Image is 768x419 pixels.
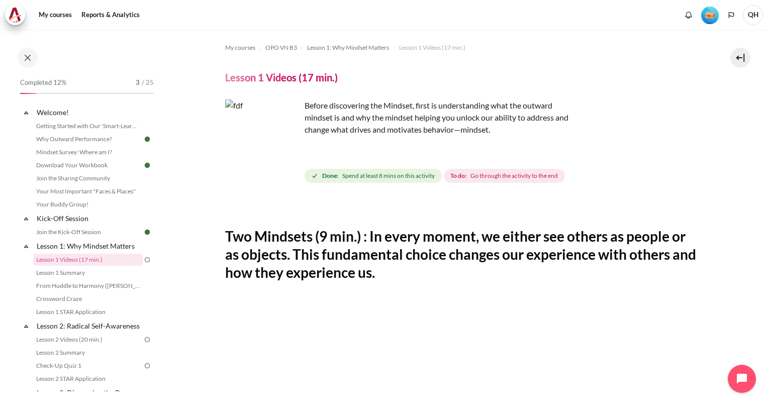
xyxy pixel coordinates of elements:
div: Completion requirements for Lesson 1 Videos (17 min.) [305,167,567,185]
img: To do [143,335,152,344]
img: Level #1 [701,7,719,24]
a: Lesson 2: Radical Self-Awareness [35,319,143,333]
a: Lesson 1 Videos (17 min.) [399,42,465,54]
span: My courses [225,43,255,52]
a: Getting Started with Our 'Smart-Learning' Platform [33,120,143,132]
a: Lesson 1 STAR Application [33,306,143,318]
a: Join the Sharing Community [33,172,143,184]
span: 3 [136,78,140,88]
img: Done [143,135,152,144]
a: OPO VN B3 [265,42,297,54]
img: To do [143,361,152,370]
a: Download Your Workbook [33,159,143,171]
img: Done [143,228,152,237]
a: Lesson 2 STAR Application [33,373,143,385]
a: Check-Up Quiz 1 [33,360,143,372]
span: Lesson 1 Videos (17 min.) [399,43,465,52]
span: Completed 12% [20,78,66,88]
a: My courses [225,42,255,54]
a: Lesson 3: Diagnosing the Drama [35,386,143,399]
span: Collapse [21,388,31,398]
a: My courses [35,5,75,25]
img: fdf [225,99,301,175]
nav: Navigation bar [225,40,697,56]
div: Show notification window with no new notifications [681,8,696,23]
h2: Two Mindsets (9 min.) : In every moment, we either see others as people or as objects. This funda... [225,227,697,282]
a: Architeck Architeck [5,5,30,25]
a: Lesson 2 Videos (20 min.) [33,334,143,346]
a: Mindset Survey: Where am I? [33,146,143,158]
span: Lesson 1: Why Mindset Matters [307,43,389,52]
div: 12% [20,93,36,94]
a: Lesson 1 Summary [33,267,143,279]
span: QH [743,5,763,25]
button: Languages [724,8,739,23]
p: Before discovering the Mindset, first is understanding what the outward mindset is and why the mi... [225,99,577,136]
span: Collapse [21,108,31,118]
span: Spend at least 8 mins on this activity [342,171,435,180]
a: Why Outward Performance? [33,133,143,145]
strong: To do: [450,171,466,180]
span: Collapse [21,214,31,224]
a: Lesson 1 Videos (17 min.) [33,254,143,266]
span: / 25 [142,78,154,88]
a: Welcome! [35,106,143,119]
img: To do [143,255,152,264]
a: From Huddle to Harmony ([PERSON_NAME]'s Story) [33,280,143,292]
span: Go through the activity to the end [470,171,558,180]
div: Level #1 [701,6,719,24]
a: Your Buddy Group! [33,198,143,211]
span: Collapse [21,241,31,251]
h4: Lesson 1 Videos (17 min.) [225,71,338,84]
img: Architeck [8,8,22,23]
a: Lesson 1: Why Mindset Matters [35,239,143,253]
a: Reports & Analytics [78,5,143,25]
strong: Done: [322,171,338,180]
a: Level #1 [697,6,723,24]
a: Your Most Important "Faces & Places" [33,185,143,197]
a: Join the Kick-Off Session [33,226,143,238]
a: Kick-Off Session [35,212,143,225]
span: OPO VN B3 [265,43,297,52]
a: Lesson 1: Why Mindset Matters [307,42,389,54]
a: User menu [743,5,763,25]
img: Done [143,161,152,170]
a: Lesson 2 Summary [33,347,143,359]
span: Collapse [21,321,31,331]
a: Crossword Craze [33,293,143,305]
